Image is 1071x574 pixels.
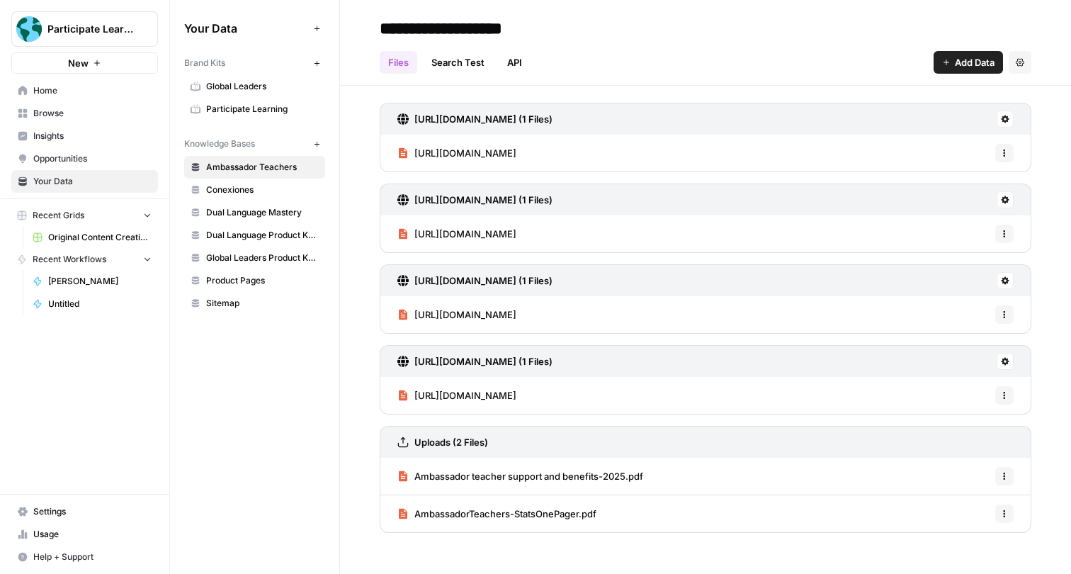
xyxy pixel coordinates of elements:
[397,296,516,333] a: [URL][DOMAIN_NAME]
[414,507,596,521] span: AmbassadorTeachers-StatsOnePager.pdf
[11,125,158,147] a: Insights
[33,505,152,518] span: Settings
[397,346,552,377] a: [URL][DOMAIN_NAME] (1 Files)
[414,146,516,160] span: [URL][DOMAIN_NAME]
[184,292,325,315] a: Sitemap
[48,298,152,310] span: Untitled
[33,528,152,541] span: Usage
[414,308,516,322] span: [URL][DOMAIN_NAME]
[397,495,596,532] a: AmbassadorTeachers-StatsOnePager.pdf
[33,107,152,120] span: Browse
[184,156,325,179] a: Ambassador Teachers
[184,247,325,269] a: Global Leaders Product Knowledge
[184,179,325,201] a: Conexiones
[47,22,133,36] span: Participate Learning
[397,215,516,252] a: [URL][DOMAIN_NAME]
[414,435,488,449] h3: Uploads (2 Files)
[397,184,552,215] a: [URL][DOMAIN_NAME] (1 Files)
[16,16,42,42] img: Participate Learning Logo
[414,354,552,368] h3: [URL][DOMAIN_NAME] (1 Files)
[184,98,325,120] a: Participate Learning
[184,224,325,247] a: Dual Language Product Knowledge
[184,75,325,98] a: Global Leaders
[397,427,488,458] a: Uploads (2 Files)
[11,52,158,74] button: New
[206,184,319,196] span: Conexiones
[206,229,319,242] span: Dual Language Product Knowledge
[11,205,158,226] button: Recent Grids
[397,103,552,135] a: [URL][DOMAIN_NAME] (1 Files)
[48,275,152,288] span: [PERSON_NAME]
[33,175,152,188] span: Your Data
[11,102,158,125] a: Browse
[414,388,516,403] span: [URL][DOMAIN_NAME]
[68,56,89,70] span: New
[33,551,152,563] span: Help + Support
[206,274,319,287] span: Product Pages
[397,135,516,171] a: [URL][DOMAIN_NAME]
[11,11,158,47] button: Workspace: Participate Learning
[33,152,152,165] span: Opportunities
[184,269,325,292] a: Product Pages
[11,79,158,102] a: Home
[397,377,516,414] a: [URL][DOMAIN_NAME]
[11,170,158,193] a: Your Data
[206,161,319,174] span: Ambassador Teachers
[11,500,158,523] a: Settings
[33,253,106,266] span: Recent Workflows
[414,469,643,483] span: Ambassador teacher support and benefits-2025.pdf
[184,57,225,69] span: Brand Kits
[414,227,516,241] span: [URL][DOMAIN_NAME]
[26,293,158,315] a: Untitled
[414,112,552,126] h3: [URL][DOMAIN_NAME] (1 Files)
[26,270,158,293] a: [PERSON_NAME]
[184,137,255,150] span: Knowledge Bases
[397,458,643,495] a: Ambassador teacher support and benefits-2025.pdf
[33,130,152,142] span: Insights
[414,274,552,288] h3: [URL][DOMAIN_NAME] (1 Files)
[33,84,152,97] span: Home
[397,265,552,296] a: [URL][DOMAIN_NAME] (1 Files)
[184,20,308,37] span: Your Data
[11,523,158,546] a: Usage
[11,546,158,568] button: Help + Support
[206,297,319,310] span: Sitemap
[206,252,319,264] span: Global Leaders Product Knowledge
[11,249,158,270] button: Recent Workflows
[184,201,325,224] a: Dual Language Mastery
[26,226,158,249] a: Original Content Creation Grid
[934,51,1003,74] button: Add Data
[206,80,319,93] span: Global Leaders
[33,209,84,222] span: Recent Grids
[380,51,417,74] a: Files
[206,206,319,219] span: Dual Language Mastery
[499,51,531,74] a: API
[11,147,158,170] a: Opportunities
[414,193,552,207] h3: [URL][DOMAIN_NAME] (1 Files)
[48,231,152,244] span: Original Content Creation Grid
[423,51,493,74] a: Search Test
[955,55,994,69] span: Add Data
[206,103,319,116] span: Participate Learning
